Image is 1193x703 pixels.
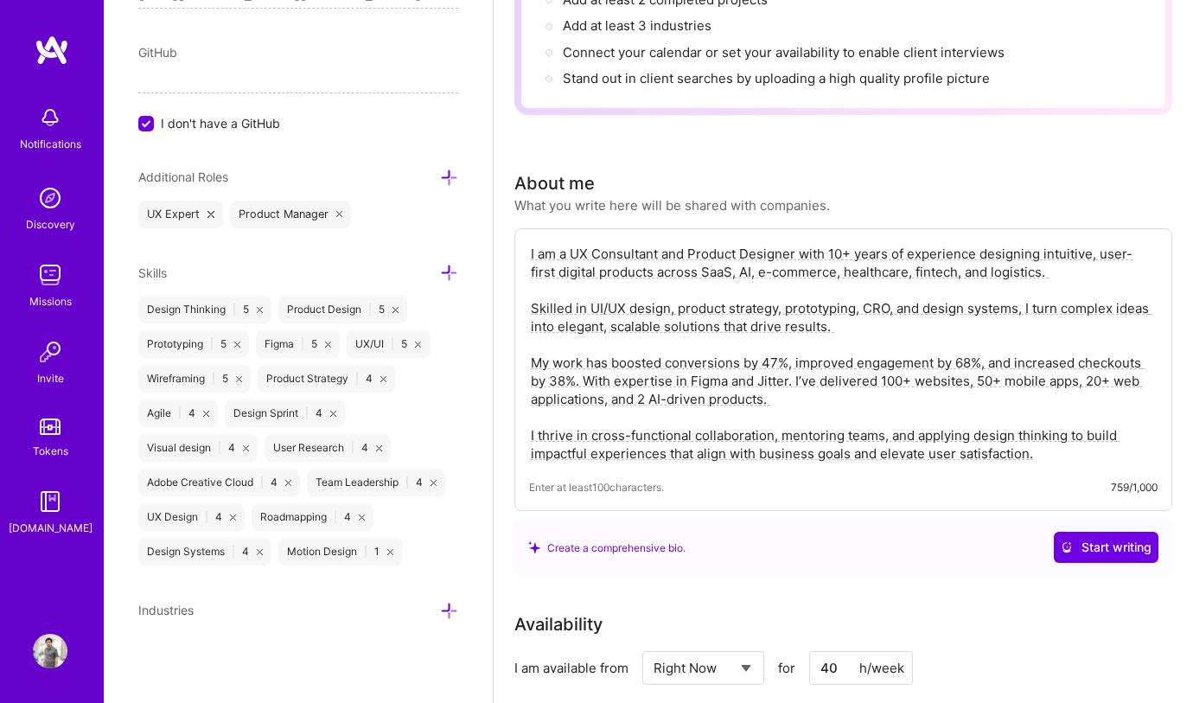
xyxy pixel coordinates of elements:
div: Design Thinking 5 [138,296,271,323]
div: Invite [37,369,64,387]
a: User Avatar [29,634,72,668]
span: Skills [138,265,167,280]
i: icon Close [359,514,365,521]
div: h/week [859,659,904,677]
div: Product Strategy 4 [258,365,395,393]
textarea: I am a UX Consultant and Product Designer with 10+ years of experience designing intuitive, user-... [529,243,1158,464]
img: tokens [40,419,61,435]
img: guide book [33,484,67,519]
span: | [232,545,235,559]
span: | [210,337,214,351]
i: icon Close [376,445,382,451]
i: icon Close [392,307,399,313]
span: | [218,441,221,455]
div: Product Manager [230,201,352,228]
span: | [405,476,409,489]
div: Wireframing 5 [138,365,251,393]
i: icon SuggestedTeams [528,541,540,553]
div: Product Design 5 [278,296,407,323]
i: icon Close [415,342,421,348]
i: icon Close [243,445,249,451]
span: | [233,303,236,316]
i: icon Close [387,549,393,555]
span: | [334,510,337,524]
img: logo [35,35,69,66]
div: Tokens [33,442,68,460]
div: Figma 5 [256,330,340,358]
i: icon Close [236,376,242,382]
div: I am available from [514,659,628,677]
span: | [178,406,182,420]
i: icon Close [325,342,331,348]
i: icon Close [207,211,214,218]
span: Add at least 3 industries [563,17,711,34]
div: About me [514,170,595,196]
i: icon Close [431,480,437,486]
span: Additional Roles [138,169,228,184]
span: Industries [138,603,194,617]
img: Invite [33,335,67,369]
i: icon Close [230,514,236,521]
input: XX [809,651,913,685]
div: Roadmapping 4 [252,503,373,531]
i: icon Close [257,549,263,555]
div: [DOMAIN_NAME] [9,519,93,537]
img: teamwork [33,258,67,292]
div: Discovery [26,215,75,233]
span: | [260,476,264,489]
i: icon CrystalBallWhite [1061,541,1073,553]
div: Motion Design 1 [278,538,402,566]
i: icon Close [285,480,291,486]
span: for [778,659,795,677]
div: Notifications [20,135,81,153]
div: Visual design 4 [138,434,258,462]
i: icon Close [203,411,209,417]
span: | [301,337,304,351]
div: Design Systems 4 [138,538,271,566]
i: icon Close [380,376,386,382]
span: | [305,406,309,420]
div: 759/1,000 [1111,478,1158,496]
span: | [205,510,208,524]
span: | [364,545,367,559]
div: UX/UI 5 [347,330,430,358]
div: What you write here will be shared with companies. [514,196,830,214]
div: Create a comprehensive bio. [528,539,686,557]
div: UX Design 4 [138,503,245,531]
div: User Research 4 [265,434,391,462]
span: Enter at least 100 characters. [529,478,664,496]
div: Agile 4 [138,399,218,427]
div: Missions [29,292,72,310]
span: GitHub [138,45,177,60]
i: icon Close [257,307,263,313]
div: Design Sprint 4 [225,399,345,427]
div: Adobe Creative Cloud 4 [138,469,300,496]
span: I don't have a GitHub [161,114,280,132]
div: Team Leadership 4 [307,469,445,496]
i: icon Close [330,411,336,417]
div: Prototyping 5 [138,330,249,358]
i: icon Close [336,211,343,218]
img: User Avatar [33,634,67,668]
span: Start writing [1061,539,1152,556]
div: Availability [514,611,603,637]
span: | [212,372,215,386]
img: bell [33,100,67,135]
span: | [351,441,354,455]
div: Stand out in client searches by uploading a high quality profile picture [563,69,990,87]
span: | [391,337,394,351]
span: | [368,303,372,316]
img: discovery [33,181,67,215]
div: UX Expert [138,201,223,228]
span: | [355,372,359,386]
span: Connect your calendar or set your availability to enable client interviews [563,44,1005,61]
i: icon Close [234,342,240,348]
button: Start writing [1054,532,1158,563]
